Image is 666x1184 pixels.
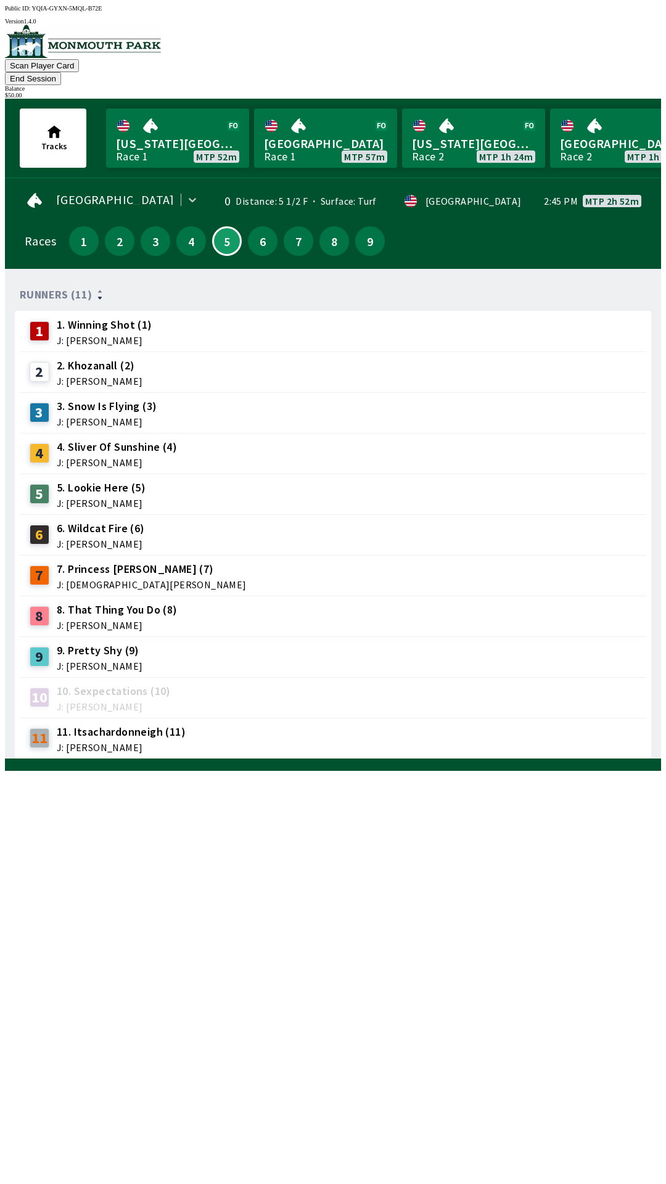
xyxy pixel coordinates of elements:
[30,443,49,463] div: 4
[57,480,146,496] span: 5. Lookie Here (5)
[30,484,49,504] div: 5
[57,439,177,455] span: 4. Sliver Of Sunshine (4)
[196,152,237,162] span: MTP 52m
[32,5,102,12] span: YQIA-GYXN-5MQL-B72E
[5,72,61,85] button: End Session
[69,226,99,256] button: 1
[57,643,142,659] span: 9. Pretty Shy (9)
[248,226,277,256] button: 6
[251,237,274,245] span: 6
[57,661,142,671] span: J: [PERSON_NAME]
[308,195,377,207] span: Surface: Turf
[106,109,249,168] a: [US_STATE][GEOGRAPHIC_DATA]Race 1MTP 52m
[214,196,231,206] div: 0
[30,321,49,341] div: 1
[176,226,206,256] button: 4
[254,109,397,168] a: [GEOGRAPHIC_DATA]Race 1MTP 57m
[57,742,186,752] span: J: [PERSON_NAME]
[479,152,533,162] span: MTP 1h 24m
[236,195,308,207] span: Distance: 5 1/2 F
[30,688,49,707] div: 10
[57,458,177,467] span: J: [PERSON_NAME]
[41,141,67,152] span: Tracks
[57,539,145,549] span: J: [PERSON_NAME]
[402,109,545,168] a: [US_STATE][GEOGRAPHIC_DATA]Race 2MTP 1h 24m
[5,25,161,58] img: venue logo
[358,237,382,245] span: 9
[30,606,49,626] div: 8
[5,5,661,12] div: Public ID:
[20,289,646,301] div: Runners (11)
[20,290,92,300] span: Runners (11)
[25,236,56,246] div: Races
[544,196,578,206] span: 2:45 PM
[5,85,661,92] div: Balance
[141,226,170,256] button: 3
[144,237,167,245] span: 3
[212,226,242,256] button: 5
[57,317,152,333] span: 1. Winning Shot (1)
[179,237,203,245] span: 4
[57,520,145,536] span: 6. Wildcat Fire (6)
[560,152,592,162] div: Race 2
[57,335,152,345] span: J: [PERSON_NAME]
[57,498,146,508] span: J: [PERSON_NAME]
[284,226,313,256] button: 7
[412,152,444,162] div: Race 2
[264,136,387,152] span: [GEOGRAPHIC_DATA]
[72,237,96,245] span: 1
[57,561,247,577] span: 7. Princess [PERSON_NAME] (7)
[30,525,49,545] div: 6
[57,602,178,618] span: 8. That Thing You Do (8)
[30,728,49,748] div: 11
[216,238,237,244] span: 5
[20,109,86,168] button: Tracks
[56,195,175,205] span: [GEOGRAPHIC_DATA]
[585,196,639,206] span: MTP 2h 52m
[264,152,296,162] div: Race 1
[57,417,157,427] span: J: [PERSON_NAME]
[116,136,239,152] span: [US_STATE][GEOGRAPHIC_DATA]
[344,152,385,162] span: MTP 57m
[57,702,171,712] span: J: [PERSON_NAME]
[5,92,661,99] div: $ 50.00
[105,226,134,256] button: 2
[319,226,349,256] button: 8
[323,237,346,245] span: 8
[5,18,661,25] div: Version 1.4.0
[30,647,49,667] div: 9
[30,403,49,422] div: 3
[57,580,247,590] span: J: [DEMOGRAPHIC_DATA][PERSON_NAME]
[287,237,310,245] span: 7
[355,226,385,256] button: 9
[57,620,178,630] span: J: [PERSON_NAME]
[116,152,148,162] div: Race 1
[412,136,535,152] span: [US_STATE][GEOGRAPHIC_DATA]
[57,724,186,740] span: 11. Itsachardonneigh (11)
[57,376,142,386] span: J: [PERSON_NAME]
[57,358,142,374] span: 2. Khozanall (2)
[57,683,171,699] span: 10. Sexpectations (10)
[57,398,157,414] span: 3. Snow Is Flying (3)
[5,59,79,72] button: Scan Player Card
[108,237,131,245] span: 2
[30,362,49,382] div: 2
[425,196,522,206] div: [GEOGRAPHIC_DATA]
[30,565,49,585] div: 7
